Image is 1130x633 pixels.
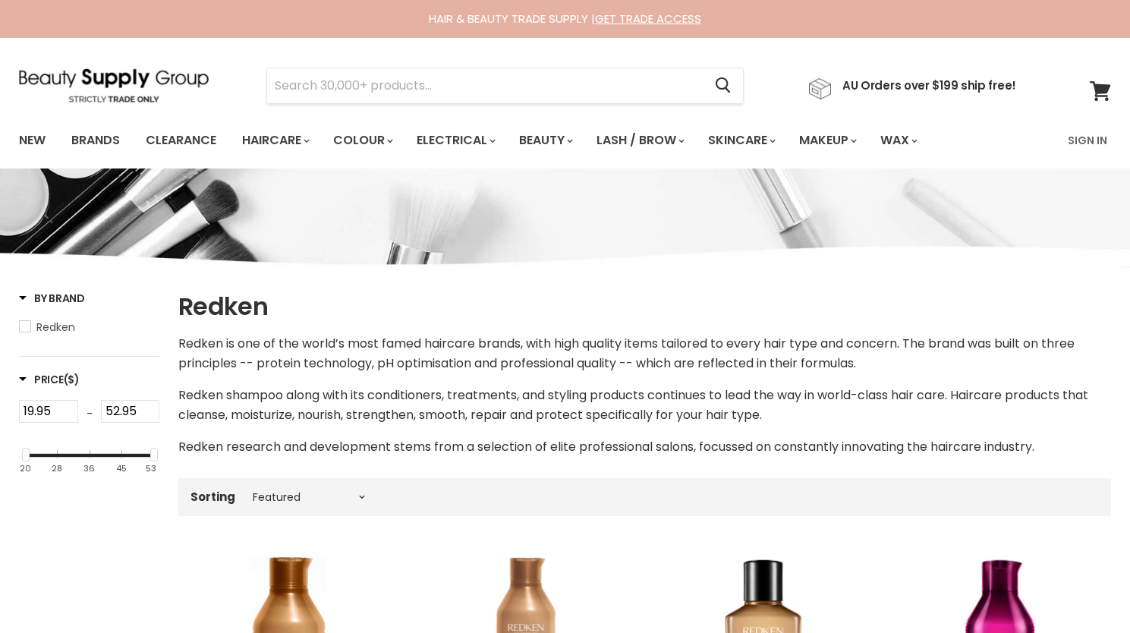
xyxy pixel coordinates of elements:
span: Price [19,372,80,387]
h1: Redken [178,291,1111,323]
a: Skincare [697,124,785,156]
p: Redken shampoo along with its conditioners, treatments, and styling products continues to lead th... [178,386,1111,425]
ul: Main menu [8,118,994,162]
a: Redken [19,319,159,335]
a: Makeup [788,124,866,156]
div: 28 [52,464,62,474]
a: Clearance [134,124,228,156]
a: Electrical [405,124,505,156]
input: Max Price [101,400,160,423]
h3: By Brand [19,291,85,306]
a: Colour [322,124,402,156]
a: GET TRADE ACCESS [595,11,701,27]
span: Redken [36,320,75,335]
input: Min Price [19,400,78,423]
a: Haircare [231,124,319,156]
div: 20 [20,464,31,474]
div: 45 [116,464,127,474]
iframe: Gorgias live chat messenger [1054,562,1115,618]
label: Sorting [190,490,235,503]
div: 36 [83,464,95,474]
span: Redken research and development stems from a selection of elite professional salons, focussed on ... [178,438,1034,455]
div: - [78,400,101,427]
button: Search [703,68,743,103]
a: Brands [60,124,131,156]
h3: Price($) [19,372,80,387]
a: Lash / Brow [585,124,694,156]
form: Product [266,68,744,104]
input: Search [267,68,703,103]
a: New [8,124,57,156]
a: Wax [869,124,927,156]
a: Beauty [508,124,582,156]
p: Redken is one of the world’s most famed haircare brands, with high quality items tailored to ever... [178,334,1111,373]
span: ($) [64,372,80,387]
div: 53 [146,464,156,474]
a: Sign In [1059,124,1116,156]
